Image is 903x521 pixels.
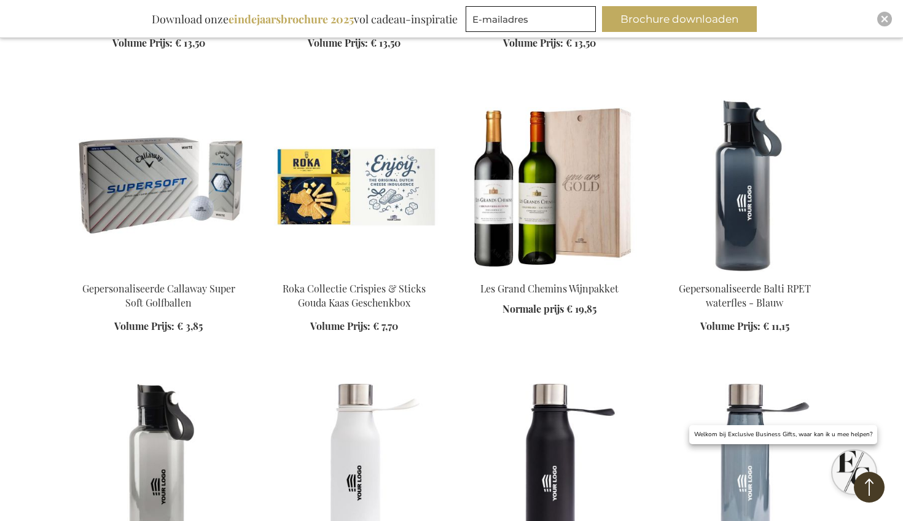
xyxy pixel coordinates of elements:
[310,319,370,332] span: Volume Prijs:
[310,319,398,334] a: Volume Prijs: € 7,70
[461,267,637,278] a: Les Grand Chemins Wijnpakket
[229,12,354,26] b: eindejaarsbrochure 2025
[71,100,246,272] img: Personalised Callaway Super Soft Golf Balls
[566,36,596,49] span: € 13,50
[71,267,246,278] a: Personalised Callaway Super Soft Golf Balls
[266,267,442,278] a: Roka Collection Crispies & Sticks Gouda Cheese Gift Box
[373,319,398,332] span: € 7,70
[881,15,888,23] img: Close
[283,282,426,309] a: Roka Collectie Crispies & Sticks Gouda Kaas Geschenkbox
[657,267,832,278] a: Personalised Balti RPET Water Bottle
[266,100,442,272] img: Roka Collection Crispies & Sticks Gouda Cheese Gift Box
[700,319,789,334] a: Volume Prijs: € 11,15
[503,36,596,50] a: Volume Prijs: € 13,50
[466,6,600,36] form: marketing offers and promotions
[308,36,401,50] a: Volume Prijs: € 13,50
[114,319,174,332] span: Volume Prijs:
[82,282,235,309] a: Gepersonaliseerde Callaway Super Soft Golfballen
[763,319,789,332] span: € 11,15
[308,36,368,49] span: Volume Prijs:
[700,319,760,332] span: Volume Prijs:
[146,6,463,32] div: Download onze vol cadeau-inspiratie
[566,302,596,315] span: € 19,85
[503,36,563,49] span: Volume Prijs:
[877,12,892,26] div: Close
[114,319,203,334] a: Volume Prijs: € 3,85
[679,282,811,309] a: Gepersonaliseerde Balti RPET waterfles - Blauw
[177,319,203,332] span: € 3,85
[175,36,205,49] span: € 13,50
[466,6,596,32] input: E-mailadres
[461,100,637,272] img: Les Grand Chemins Wijnpakket
[657,100,832,272] img: Personalised Balti RPET Water Bottle
[602,6,757,32] button: Brochure downloaden
[112,36,173,49] span: Volume Prijs:
[370,36,401,49] span: € 13,50
[502,302,564,315] span: Normale prijs
[112,36,205,50] a: Volume Prijs: € 13,50
[480,282,619,295] a: Les Grand Chemins Wijnpakket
